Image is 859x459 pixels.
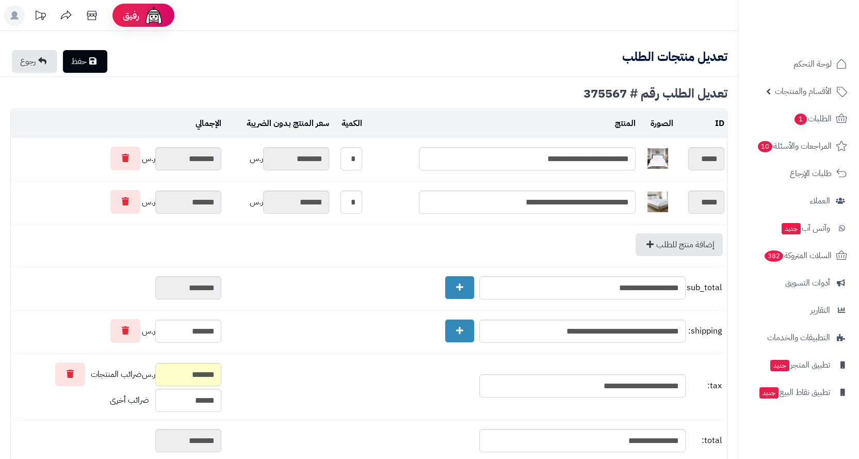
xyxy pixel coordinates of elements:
div: ر.س [13,362,221,386]
img: 1732186588-220107040010-40x40.jpg [647,192,668,212]
img: 1727179606-110201010688-40x40.jpg [647,148,668,169]
span: السلات المتروكة [764,248,832,263]
td: المنتج [365,109,638,138]
a: رجوع [12,50,57,73]
td: سعر المنتج بدون الضريبة [224,109,332,138]
span: أدوات التسويق [785,276,830,290]
a: وآتس آبجديد [744,216,853,241]
div: ر.س [226,147,329,170]
span: total: [688,435,722,447]
a: التقارير [744,298,853,323]
span: طلبات الإرجاع [790,166,832,181]
span: 10 [758,141,772,152]
td: الصورة [638,109,676,138]
div: ر.س [13,319,221,343]
span: التطبيقات والخدمات [767,330,830,345]
span: shipping: [688,325,722,337]
a: السلات المتروكة382 [744,243,853,268]
span: جديد [770,360,789,371]
a: طلبات الإرجاع [744,161,853,186]
a: تطبيق نقاط البيعجديد [744,380,853,405]
span: تطبيق نقاط البيع [758,385,830,400]
a: إضافة منتج للطلب [636,233,723,256]
a: التطبيقات والخدمات [744,325,853,350]
a: تطبيق المتجرجديد [744,353,853,377]
a: العملاء [744,188,853,213]
span: 1 [795,114,807,125]
a: لوحة التحكم [744,52,853,76]
div: تعديل الطلب رقم # 375567 [10,87,727,100]
a: تحديثات المنصة [27,5,53,28]
span: رفيق [123,9,139,22]
td: ID [676,109,727,138]
b: تعديل منتجات الطلب [622,48,727,66]
span: الطلبات [793,112,832,126]
span: وآتس آب [781,221,830,235]
span: 382 [765,250,783,262]
td: الكمية [332,109,365,138]
span: العملاء [810,194,830,208]
span: ضرائب أخرى [110,394,149,406]
a: أدوات التسويق [744,271,853,295]
span: التقارير [811,303,830,318]
span: tax: [688,380,722,392]
span: جديد [782,223,801,234]
span: المراجعات والأسئلة [757,139,832,153]
div: ر.س [13,147,221,170]
span: ضرائب المنتجات [91,369,142,381]
div: ر.س [13,190,221,214]
span: sub_total: [688,282,722,294]
a: المراجعات والأسئلة10 [744,134,853,159]
span: تطبيق المتجر [769,358,830,372]
span: الأقسام والمنتجات [775,84,832,99]
a: حفظ [63,50,107,73]
div: ر.س [226,191,329,214]
img: ai-face.png [143,5,164,26]
span: جديد [759,387,779,399]
span: لوحة التحكم [793,57,832,71]
a: الطلبات1 [744,106,853,131]
td: الإجمالي [11,109,224,138]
